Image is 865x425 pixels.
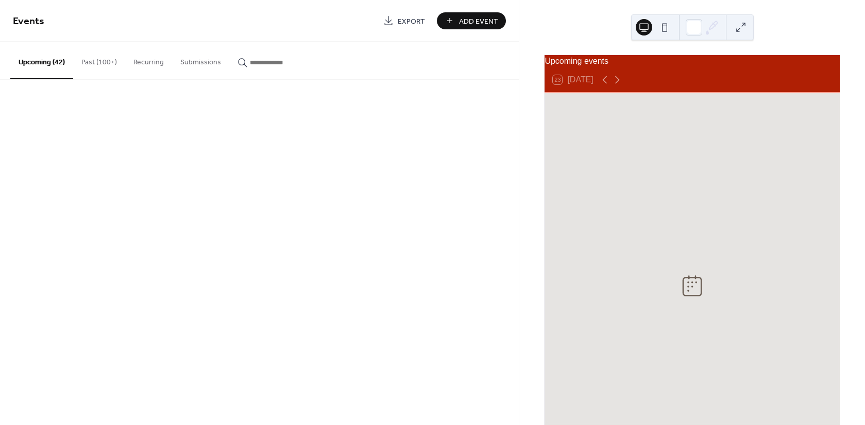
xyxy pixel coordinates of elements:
button: Add Event [437,12,506,29]
a: Export [376,12,433,29]
button: Submissions [172,42,229,78]
button: Past (100+) [73,42,125,78]
button: Recurring [125,42,172,78]
span: Add Event [459,16,498,27]
span: Export [398,16,425,27]
div: Upcoming events [545,55,840,67]
span: Events [13,11,44,31]
button: Upcoming (42) [10,42,73,79]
